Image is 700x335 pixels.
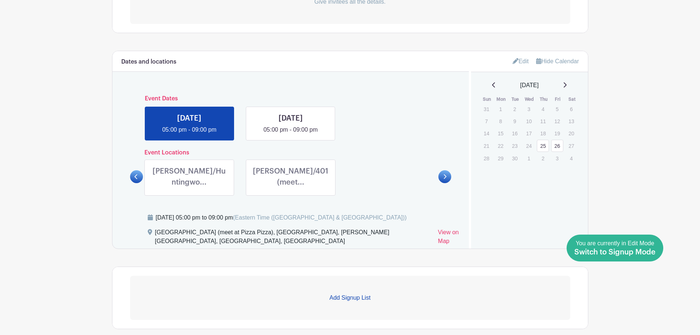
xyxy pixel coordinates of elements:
[494,96,509,103] th: Mon
[233,214,407,221] span: (Eastern Time ([GEOGRAPHIC_DATA] & [GEOGRAPHIC_DATA]))
[536,58,579,64] a: Hide Calendar
[565,128,577,139] p: 20
[551,115,563,127] p: 12
[523,96,537,103] th: Wed
[523,128,535,139] p: 17
[537,140,549,152] a: 25
[537,153,549,164] p: 2
[480,115,492,127] p: 7
[121,58,176,65] h6: Dates and locations
[438,228,460,249] a: View on Map
[495,115,507,127] p: 8
[143,149,439,156] h6: Event Locations
[537,128,549,139] p: 18
[480,96,494,103] th: Sun
[508,96,523,103] th: Tue
[523,115,535,127] p: 10
[509,103,521,115] p: 2
[509,115,521,127] p: 9
[520,81,539,90] span: [DATE]
[495,103,507,115] p: 1
[480,140,492,152] p: 21
[551,140,563,152] a: 26
[480,103,492,115] p: 31
[551,103,563,115] p: 5
[551,96,565,103] th: Fri
[567,235,663,261] a: You are currently in Edit Mode Switch to Signup Mode
[139,95,443,102] h6: Event Dates
[155,228,432,249] div: [GEOGRAPHIC_DATA] (meet at Pizza Pizza), [GEOGRAPHIC_DATA], [PERSON_NAME][GEOGRAPHIC_DATA], [GEOG...
[480,128,492,139] p: 14
[509,128,521,139] p: 16
[565,140,577,152] p: 27
[523,103,535,115] p: 3
[565,103,577,115] p: 6
[480,153,492,164] p: 28
[574,249,656,256] span: Switch to Signup Mode
[537,115,549,127] p: 11
[523,140,535,152] p: 24
[536,96,551,103] th: Thu
[495,140,507,152] p: 22
[537,103,549,115] p: 4
[130,276,570,320] a: Add Signup List
[565,115,577,127] p: 13
[509,153,521,164] p: 30
[574,240,656,256] span: You are currently in Edit Mode
[513,55,529,67] a: Edit
[523,153,535,164] p: 1
[130,293,570,302] p: Add Signup List
[156,213,407,222] div: [DATE] 05:00 pm to 09:00 pm
[565,96,579,103] th: Sat
[509,140,521,152] p: 23
[495,153,507,164] p: 29
[565,153,577,164] p: 4
[495,128,507,139] p: 15
[551,153,563,164] p: 3
[551,128,563,139] p: 19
